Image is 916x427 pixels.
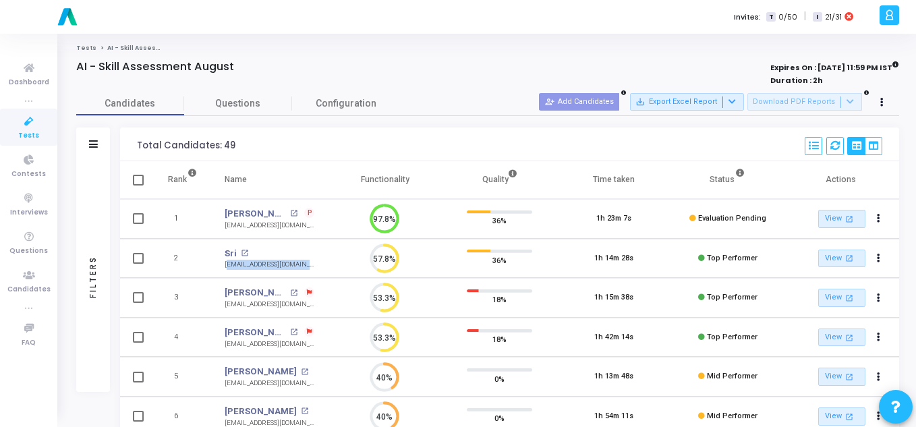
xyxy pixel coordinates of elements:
a: Tests [76,44,96,52]
span: 36% [492,214,507,227]
mat-icon: open_in_new [844,411,855,422]
span: Contests [11,169,46,180]
span: | [804,9,806,24]
span: 0/50 [778,11,797,23]
a: [PERSON_NAME] [225,207,287,221]
a: View [818,250,865,268]
div: [EMAIL_ADDRESS][DOMAIN_NAME] [225,378,314,389]
button: Actions [869,249,888,268]
span: Candidates [7,284,51,295]
mat-icon: person_add_alt [545,97,554,107]
a: View [818,329,865,347]
h4: AI - Skill Assessment August [76,60,234,74]
th: Quality [442,161,556,199]
div: [EMAIL_ADDRESS][DOMAIN_NAME] [225,300,314,310]
mat-icon: open_in_new [844,292,855,304]
span: Candidates [76,96,184,111]
mat-icon: open_in_new [301,407,308,415]
div: 1h 42m 14s [594,332,633,343]
mat-icon: save_alt [635,97,645,107]
span: FAQ [22,337,36,349]
button: Actions [869,328,888,347]
label: Invites: [734,11,761,23]
span: P [308,208,312,219]
div: [EMAIL_ADDRESS][DOMAIN_NAME] [225,221,314,231]
span: Tests [18,130,39,142]
mat-icon: open_in_new [290,329,297,336]
span: Mid Performer [707,372,757,380]
div: 1h 23m 7s [596,213,631,225]
a: View [818,210,865,228]
div: 1h 15m 38s [594,292,633,304]
th: Actions [785,161,899,199]
button: Download PDF Reports [747,93,862,111]
td: 3 [154,278,211,318]
td: 5 [154,357,211,397]
button: Actions [869,368,888,387]
span: 21/31 [825,11,842,23]
span: AI - Skill Assessment August [107,44,202,52]
div: View Options [847,137,882,155]
td: 1 [154,199,211,239]
mat-icon: open_in_new [241,250,248,257]
button: Export Excel Report [630,93,744,111]
div: Time taken [593,172,635,187]
mat-icon: open_in_new [844,252,855,264]
strong: Expires On : [DATE] 11:59 PM IST [770,59,899,74]
div: Total Candidates: 49 [137,140,235,151]
span: Dashboard [9,77,49,88]
td: 4 [154,318,211,358]
div: Filters [87,202,99,351]
span: Top Performer [707,293,757,302]
span: Interviews [10,207,48,219]
div: 1h 13m 48s [594,371,633,382]
a: [PERSON_NAME] [225,286,287,300]
div: 1h 54m 11s [594,411,633,422]
mat-icon: open_in_new [290,210,297,217]
span: 18% [492,333,507,346]
button: Actions [869,289,888,308]
button: Add Candidates [539,93,619,111]
span: Configuration [316,96,376,111]
a: View [818,368,865,386]
span: Mid Performer [707,411,757,420]
span: Questions [184,96,292,111]
div: 1h 14m 28s [594,253,633,264]
a: Sri [225,247,237,260]
span: Evaluation Pending [698,214,766,223]
mat-icon: open_in_new [844,371,855,382]
img: logo [54,3,81,30]
div: Name [225,172,247,187]
span: I [813,12,822,22]
th: Rank [154,161,211,199]
mat-icon: open_in_new [844,332,855,343]
span: Questions [9,246,48,257]
td: 2 [154,239,211,279]
div: [EMAIL_ADDRESS][DOMAIN_NAME] [225,260,314,270]
nav: breadcrumb [76,44,899,53]
span: 36% [492,253,507,266]
span: 0% [494,372,505,385]
span: T [766,12,775,22]
a: [PERSON_NAME] [225,405,297,418]
mat-icon: open_in_new [301,368,308,376]
span: 0% [494,411,505,425]
a: [PERSON_NAME] [225,326,287,339]
button: Actions [869,407,888,426]
div: [EMAIL_ADDRESS][DOMAIN_NAME] [225,339,314,349]
th: Status [670,161,784,199]
a: View [818,289,865,307]
a: [PERSON_NAME] [225,365,297,378]
span: Top Performer [707,333,757,341]
th: Functionality [328,161,442,199]
mat-icon: open_in_new [290,289,297,297]
button: Actions [869,210,888,229]
a: View [818,407,865,426]
strong: Duration : 2h [770,75,823,86]
span: 18% [492,293,507,306]
mat-icon: open_in_new [844,213,855,225]
span: Top Performer [707,254,757,262]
